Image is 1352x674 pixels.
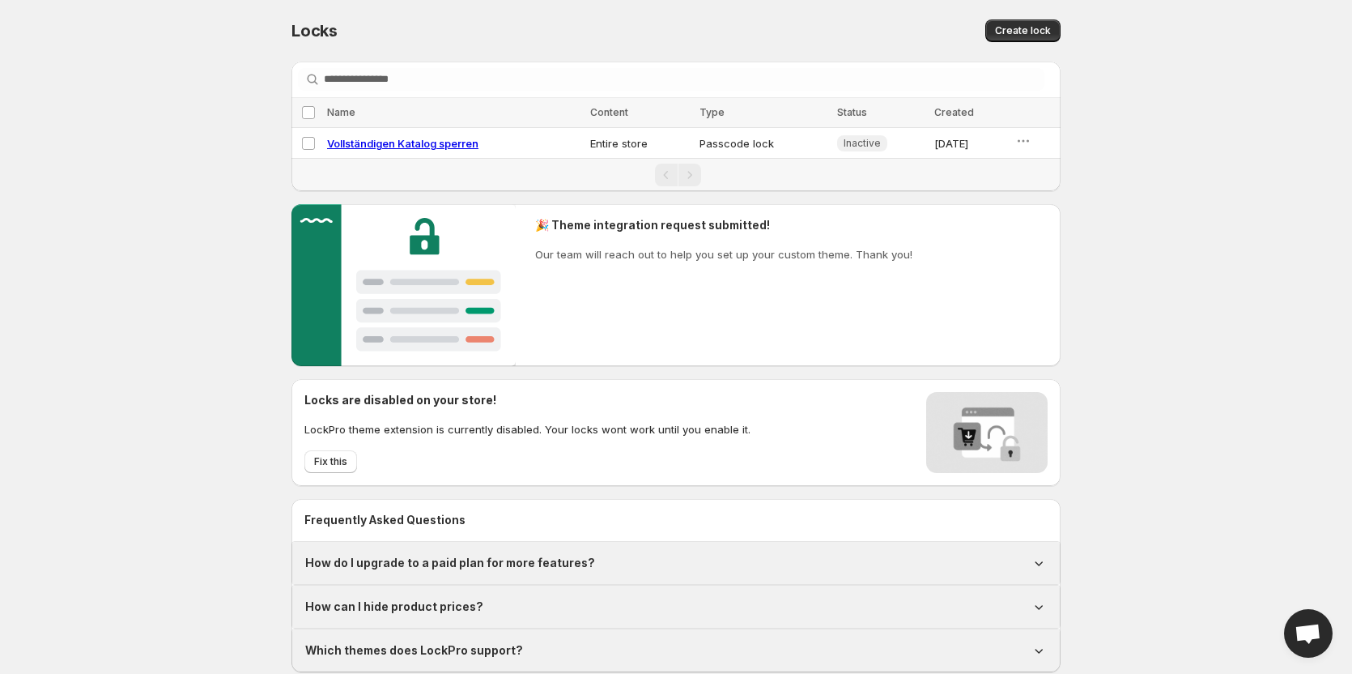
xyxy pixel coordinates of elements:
span: Locks [291,21,338,41]
span: Inactive [844,137,881,150]
nav: Pagination [291,158,1061,191]
button: Fix this [304,450,357,473]
div: Open chat [1284,609,1333,658]
h1: How can I hide product prices? [305,599,483,615]
h2: Frequently Asked Questions [304,512,1048,528]
h1: How do I upgrade to a paid plan for more features? [305,555,595,571]
span: Create lock [995,24,1051,37]
h2: 🎉 Theme integration request submitted! [535,217,912,233]
span: Fix this [314,455,347,468]
h2: Locks are disabled on your store! [304,392,750,408]
a: Vollständigen Katalog sperren [327,137,478,150]
span: Type [699,106,725,118]
td: Entire store [585,128,695,159]
span: Created [934,106,974,118]
h1: Which themes does LockPro support? [305,642,523,659]
p: LockPro theme extension is currently disabled. Your locks wont work until you enable it. [304,421,750,437]
p: Our team will reach out to help you set up your custom theme. Thank you! [535,246,912,262]
button: Create lock [985,19,1061,42]
span: Status [837,106,867,118]
td: [DATE] [929,128,1010,159]
img: Customer support [291,204,516,366]
span: Name [327,106,355,118]
td: Passcode lock [695,128,832,159]
span: Content [590,106,628,118]
img: Locks disabled [926,392,1048,473]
